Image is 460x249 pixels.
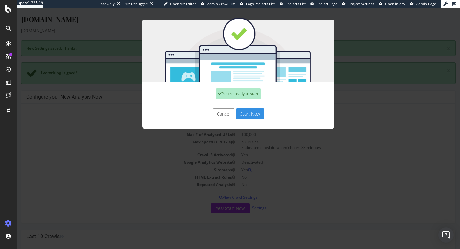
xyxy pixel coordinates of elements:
span: Projects List [286,1,306,6]
button: Start Now [219,101,248,112]
div: You're ready to start [199,81,244,91]
span: Admin Crawl List [207,1,235,6]
a: Open Viz Editor [164,1,196,6]
a: Project Page [310,1,337,6]
a: Logs Projects List [240,1,275,6]
span: Logs Projects List [246,1,275,6]
div: Viz Debugger: [125,1,148,6]
a: Project Settings [342,1,374,6]
span: Project Page [317,1,337,6]
button: Cancel [196,101,218,112]
a: Admin Page [410,1,436,6]
a: Admin Crawl List [201,1,235,6]
span: Project Settings [348,1,374,6]
span: Open Viz Editor [170,1,196,6]
span: Admin Page [416,1,436,6]
div: Open Intercom Messenger [438,227,454,243]
a: Projects List [280,1,306,6]
div: ReadOnly: [98,1,116,6]
a: Open in dev [379,1,405,6]
img: You're all set! [126,10,318,74]
span: Open in dev [385,1,405,6]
